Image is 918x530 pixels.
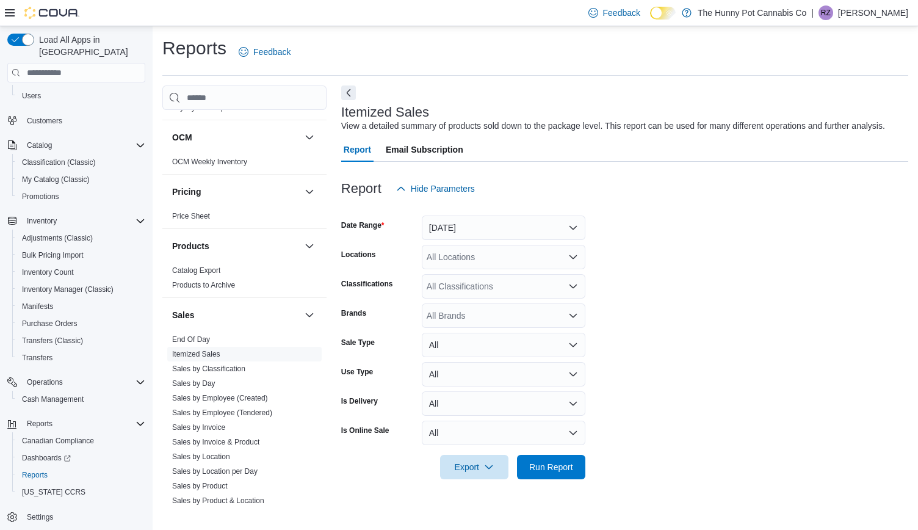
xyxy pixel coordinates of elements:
img: Cova [24,7,79,19]
span: Promotions [22,192,59,201]
span: Sales by Location per Day [172,466,258,476]
label: Sale Type [341,338,375,347]
button: [US_STATE] CCRS [12,484,150,501]
span: Washington CCRS [17,485,145,499]
span: Operations [27,377,63,387]
span: Reports [22,416,145,431]
a: Adjustments (Classic) [17,231,98,245]
span: Price Sheet [172,211,210,221]
h3: Report [341,181,381,196]
a: Sales by Location per Day [172,467,258,476]
div: Products [162,263,327,297]
div: View a detailed summary of products sold down to the package level. This report can be used for m... [341,120,885,132]
span: Classification (Classic) [17,155,145,170]
label: Date Range [341,220,385,230]
button: Reports [12,466,150,484]
a: Classification (Classic) [17,155,101,170]
span: End Of Day [172,335,210,344]
label: Brands [341,308,366,318]
span: Adjustments (Classic) [22,233,93,243]
span: Feedback [253,46,291,58]
a: Bulk Pricing Import [17,248,89,263]
p: The Hunny Pot Cannabis Co [698,5,806,20]
a: Users [17,89,46,103]
span: Canadian Compliance [17,434,145,448]
a: My Catalog (Classic) [17,172,95,187]
span: Itemized Sales [172,349,220,359]
button: Promotions [12,188,150,205]
button: Classification (Classic) [12,154,150,171]
button: All [422,362,585,387]
span: Sales by Employee (Tendered) [172,408,272,418]
button: Canadian Compliance [12,432,150,449]
span: Manifests [17,299,145,314]
label: Is Delivery [341,396,378,406]
button: OCM [172,131,300,143]
button: Inventory Count [12,264,150,281]
span: Bulk Pricing Import [22,250,84,260]
span: Report [344,137,371,162]
span: Transfers [17,350,145,365]
a: End Of Day [172,335,210,344]
button: Customers [2,112,150,129]
span: Promotions [17,189,145,204]
a: Sales by Employee (Created) [172,394,268,402]
button: Pricing [172,186,300,198]
span: Products to Archive [172,280,235,290]
button: Users [12,87,150,104]
span: Transfers (Classic) [22,336,83,346]
span: Purchase Orders [22,319,78,329]
span: [US_STATE] CCRS [22,487,85,497]
button: Products [172,240,300,252]
button: Hide Parameters [391,176,480,201]
span: Sales by Product & Location [172,496,264,506]
span: My Catalog (Classic) [22,175,90,184]
button: Export [440,455,508,479]
span: RZ [821,5,831,20]
span: Inventory [27,216,57,226]
span: Transfers [22,353,52,363]
button: Catalog [2,137,150,154]
a: Dashboards [17,451,76,465]
span: Reports [27,419,52,429]
span: Users [22,91,41,101]
button: Sales [172,309,300,321]
button: OCM [302,130,317,145]
a: Catalog Export [172,266,220,275]
h3: Itemized Sales [341,105,429,120]
button: Purchase Orders [12,315,150,332]
p: | [811,5,814,20]
a: Itemized Sales [172,350,220,358]
button: All [422,421,585,445]
a: Price Sheet [172,212,210,220]
span: Catalog [27,140,52,150]
h1: Reports [162,36,226,60]
input: Dark Mode [650,7,676,20]
a: Cash Management [17,392,89,407]
label: Locations [341,250,376,260]
button: Manifests [12,298,150,315]
span: Purchase Orders [17,316,145,331]
button: Open list of options [568,281,578,291]
button: Inventory Manager (Classic) [12,281,150,298]
span: OCM Weekly Inventory [172,157,247,167]
div: Ramon Zavalza [819,5,833,20]
a: Transfers (Classic) [17,333,88,348]
button: Transfers [12,349,150,366]
a: Sales by Product [172,482,228,490]
span: Catalog [22,138,145,153]
span: Sales by Product [172,481,228,491]
label: Is Online Sale [341,426,389,435]
h3: Sales [172,309,195,321]
span: Export [447,455,501,479]
a: Canadian Compliance [17,434,99,448]
span: Transfers (Classic) [17,333,145,348]
span: Customers [22,113,145,128]
span: Feedback [603,7,640,19]
p: [PERSON_NAME] [838,5,908,20]
a: Sales by Invoice & Product [172,438,259,446]
button: Bulk Pricing Import [12,247,150,264]
button: Inventory [22,214,62,228]
button: Inventory [2,212,150,230]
